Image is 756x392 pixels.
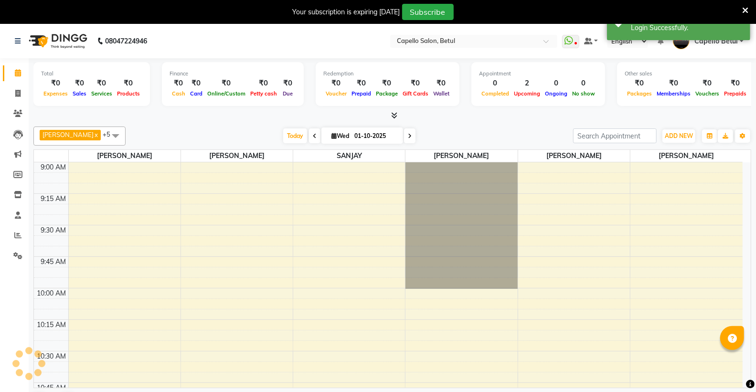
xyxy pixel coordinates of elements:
[293,150,405,162] span: SANJAY
[405,150,517,162] span: [PERSON_NAME]
[662,129,695,143] button: ADD NEW
[70,90,89,97] span: Sales
[205,90,248,97] span: Online/Custom
[329,132,351,139] span: Wed
[279,78,296,89] div: ₹0
[105,28,147,54] b: 08047224946
[573,128,657,143] input: Search Appointment
[654,90,693,97] span: Memberships
[89,90,115,97] span: Services
[188,78,205,89] div: ₹0
[630,150,743,162] span: [PERSON_NAME]
[41,78,70,89] div: ₹0
[349,78,373,89] div: ₹0
[431,78,452,89] div: ₹0
[518,150,630,162] span: [PERSON_NAME]
[511,78,543,89] div: 2
[39,257,68,267] div: 9:45 AM
[323,78,349,89] div: ₹0
[402,4,454,20] button: Subscribe
[654,78,693,89] div: ₹0
[35,288,68,298] div: 10:00 AM
[543,90,570,97] span: Ongoing
[39,194,68,204] div: 9:15 AM
[511,90,543,97] span: Upcoming
[351,129,399,143] input: 2025-10-01
[103,130,117,138] span: +5
[283,128,307,143] span: Today
[722,78,749,89] div: ₹0
[280,90,295,97] span: Due
[631,23,743,33] div: Login Successfully.
[188,90,205,97] span: Card
[248,90,279,97] span: Petty cash
[94,131,98,138] a: x
[323,70,452,78] div: Redemption
[665,132,693,139] span: ADD NEW
[431,90,452,97] span: Wallet
[69,150,181,162] span: [PERSON_NAME]
[323,90,349,97] span: Voucher
[24,28,90,54] img: logo
[89,78,115,89] div: ₹0
[373,78,400,89] div: ₹0
[400,90,431,97] span: Gift Cards
[41,90,70,97] span: Expenses
[479,90,511,97] span: Completed
[205,78,248,89] div: ₹0
[293,7,400,17] div: Your subscription is expiring [DATE]
[115,90,142,97] span: Products
[673,32,690,49] img: Capello Betul
[694,36,738,46] span: Capello Betul
[570,90,597,97] span: No show
[170,78,188,89] div: ₹0
[349,90,373,97] span: Prepaid
[39,225,68,235] div: 9:30 AM
[693,90,722,97] span: Vouchers
[35,351,68,361] div: 10:30 AM
[722,90,749,97] span: Prepaids
[479,78,511,89] div: 0
[170,70,296,78] div: Finance
[693,78,722,89] div: ₹0
[170,90,188,97] span: Cash
[70,78,89,89] div: ₹0
[181,150,293,162] span: [PERSON_NAME]
[373,90,400,97] span: Package
[625,90,654,97] span: Packages
[248,78,279,89] div: ₹0
[35,320,68,330] div: 10:15 AM
[39,162,68,172] div: 9:00 AM
[400,78,431,89] div: ₹0
[625,78,654,89] div: ₹0
[115,78,142,89] div: ₹0
[479,70,597,78] div: Appointment
[570,78,597,89] div: 0
[43,131,94,138] span: [PERSON_NAME]
[543,78,570,89] div: 0
[41,70,142,78] div: Total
